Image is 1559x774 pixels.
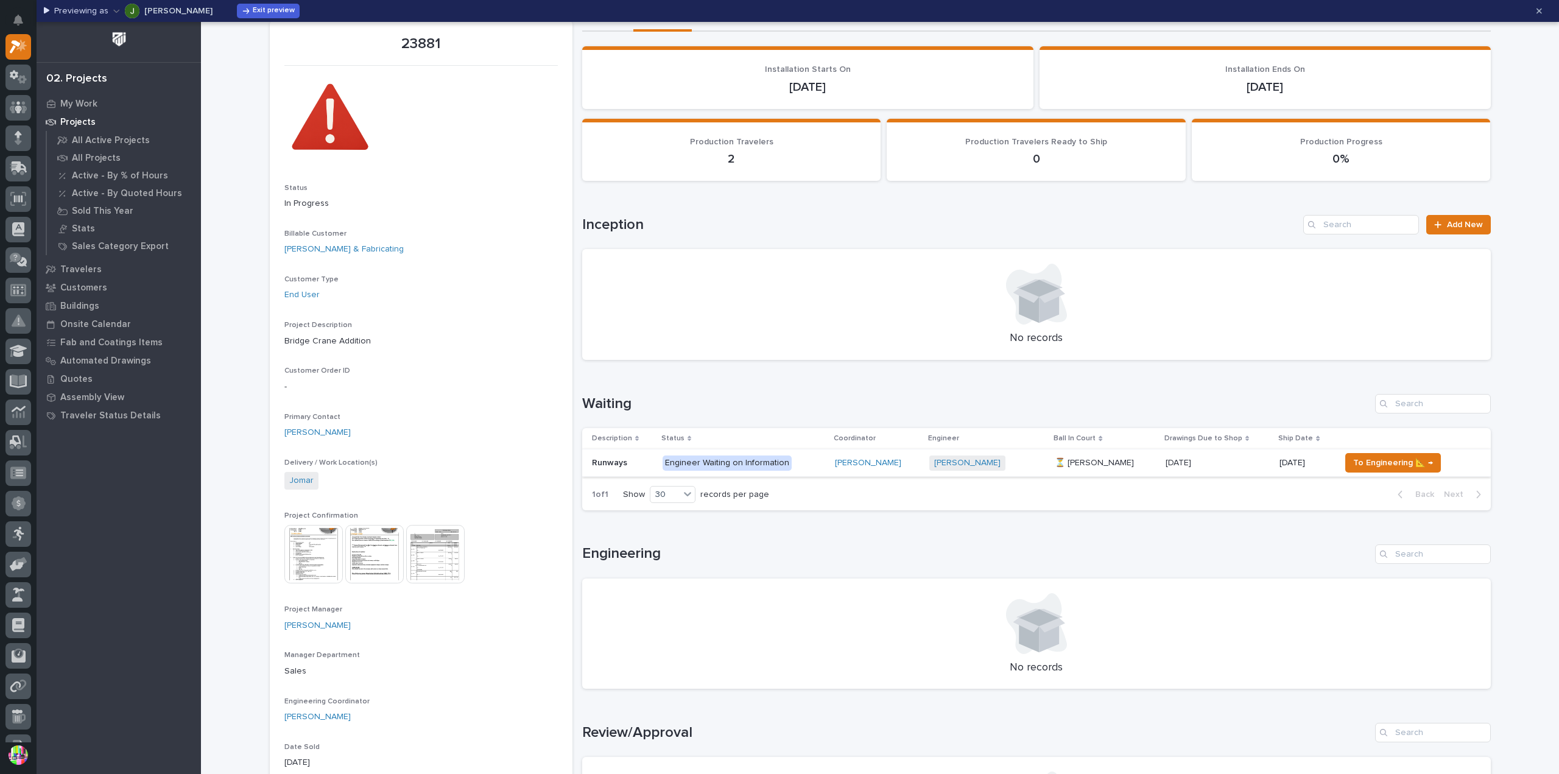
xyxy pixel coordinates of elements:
[60,319,131,330] p: Onsite Calendar
[47,132,201,149] a: All Active Projects
[284,665,558,678] p: Sales
[582,545,1370,563] h1: Engineering
[37,333,201,351] a: Fab and Coatings Items
[7,149,71,171] a: 📖Help Docs
[284,381,558,393] p: -
[1206,152,1476,166] p: 0%
[47,220,201,237] a: Stats
[5,742,31,768] button: users-avatar
[835,458,901,468] a: [PERSON_NAME]
[72,188,182,199] p: Active - By Quoted Hours
[1375,723,1491,742] input: Search
[284,367,350,375] span: Customer Order ID
[72,171,168,181] p: Active - By % of Hours
[1164,432,1242,445] p: Drawings Due to Shop
[60,337,163,348] p: Fab and Coatings Items
[60,283,107,294] p: Customers
[88,153,155,166] span: Onboarding Call
[60,301,99,312] p: Buildings
[24,153,66,166] span: Help Docs
[928,432,959,445] p: Engineer
[284,335,558,348] p: Bridge Crane Addition
[72,135,150,146] p: All Active Projects
[284,459,378,466] span: Delivery / Work Location(s)
[37,260,201,278] a: Travelers
[650,488,680,501] div: 30
[1345,453,1441,473] button: To Engineering 📐 →
[1303,215,1419,234] input: Search
[597,152,867,166] p: 2
[284,35,558,53] p: 23881
[189,228,222,242] button: See all
[178,153,220,166] span: Prompting
[60,99,97,110] p: My Work
[592,456,630,468] p: Runways
[284,276,339,283] span: Customer Type
[284,243,404,256] a: [PERSON_NAME] & Fabricating
[623,490,645,500] p: Show
[37,351,201,370] a: Automated Drawings
[113,1,213,21] button: Jim Hartung[PERSON_NAME]
[47,237,201,255] a: Sales Category Export
[1166,456,1194,468] p: [DATE]
[125,4,139,18] img: Jim Hartung
[1300,138,1382,146] span: Production Progress
[1444,489,1471,500] span: Next
[101,261,105,270] span: •
[661,432,684,445] p: Status
[289,474,314,487] a: Jomar
[76,155,86,164] img: favicon.ico
[101,294,105,303] span: •
[24,294,34,304] img: 1736555164131-43832dd5-751b-4058-ba23-39d91318e5a0
[72,153,121,164] p: All Projects
[12,68,222,87] p: How can we help?
[284,512,358,519] span: Project Confirmation
[284,230,347,237] span: Billable Customer
[284,698,370,705] span: Engineering Coordinator
[284,744,320,751] span: Date Sold
[12,188,34,210] img: 1736555164131-43832dd5-751b-4058-ba23-39d91318e5a0
[1278,432,1313,445] p: Ship Date
[12,48,222,68] p: Welcome 👋
[12,12,37,36] img: Stacker
[12,230,82,240] div: Past conversations
[60,264,102,275] p: Travelers
[72,241,169,252] p: Sales Category Export
[1225,65,1305,74] span: Installation Ends On
[47,185,201,202] a: Active - By Quoted Hours
[37,388,201,406] a: Assembly View
[965,138,1107,146] span: Production Travelers Ready to Ship
[597,661,1476,675] p: No records
[60,392,124,403] p: Assembly View
[284,185,308,192] span: Status
[284,289,320,301] a: End User
[55,188,200,200] div: Start new chat
[12,249,32,269] img: Brittany
[47,202,201,219] a: Sold This Year
[26,188,48,210] img: 4614488137333_bcb353cd0bb836b1afe7_72.png
[38,294,99,303] span: [PERSON_NAME]
[121,321,147,330] span: Pylon
[1426,215,1490,234] a: Add New
[690,138,773,146] span: Production Travelers
[592,432,632,445] p: Description
[72,206,133,217] p: Sold This Year
[284,711,351,723] a: [PERSON_NAME]
[166,155,175,164] img: image
[700,490,769,500] p: records per page
[1055,456,1136,468] p: ⏳ [PERSON_NAME]
[12,155,22,164] div: 📖
[37,94,201,113] a: My Work
[108,261,133,270] span: [DATE]
[582,216,1299,234] h1: Inception
[54,6,108,16] p: Previewing as
[582,724,1370,742] h1: Review/Approval
[60,117,96,128] p: Projects
[597,80,1019,94] p: [DATE]
[582,395,1370,413] h1: Waiting
[237,4,300,18] button: Exit preview
[284,73,376,164] img: 4DsfuslX9j2H6UveJcOhJ3-TteZ7EEYRB1OIb7oN7Pw
[108,294,133,303] span: [DATE]
[253,6,295,16] span: Exit preview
